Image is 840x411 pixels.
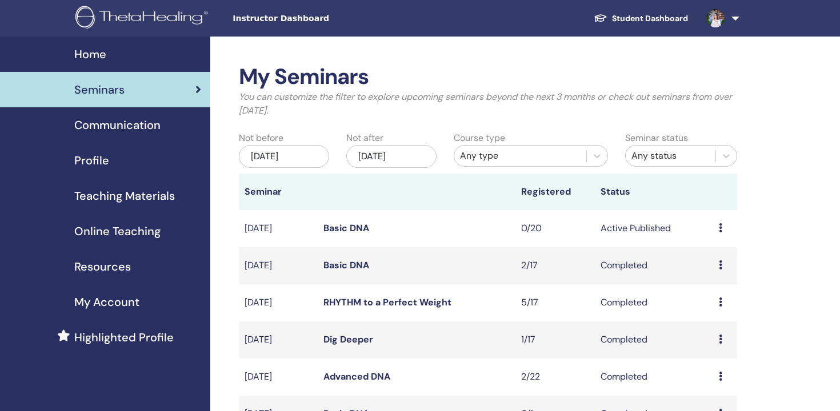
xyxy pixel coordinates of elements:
img: graduation-cap-white.svg [594,13,607,23]
td: [DATE] [239,210,318,247]
span: Teaching Materials [74,187,175,204]
td: Active Published [595,210,714,247]
th: Seminar [239,174,318,210]
td: 5/17 [515,284,594,321]
td: [DATE] [239,284,318,321]
th: Status [595,174,714,210]
label: Course type [454,131,505,145]
td: 2/17 [515,247,594,284]
span: My Account [74,293,139,311]
span: Resources [74,258,131,275]
img: default.jpg [706,9,725,27]
div: [DATE] [346,145,437,168]
h2: My Seminars [239,64,738,90]
span: Seminars [74,81,125,98]
a: RHYTHM to a Perfect Weight [323,296,451,308]
th: Registered [515,174,594,210]
td: Completed [595,321,714,358]
a: Advanced DNA [323,370,390,382]
td: [DATE] [239,358,318,396]
span: Highlighted Profile [74,329,174,346]
div: Any status [631,149,710,163]
a: Dig Deeper [323,333,373,345]
label: Not after [346,131,383,145]
span: Profile [74,152,109,169]
span: Communication [74,116,161,134]
td: [DATE] [239,247,318,284]
div: [DATE] [239,145,329,168]
img: logo.png [75,6,212,31]
label: Seminar status [625,131,688,145]
a: Student Dashboard [585,8,697,29]
td: 0/20 [515,210,594,247]
td: Completed [595,247,714,284]
span: Instructor Dashboard [233,13,404,25]
td: 2/22 [515,358,594,396]
a: Basic DNA [323,259,369,271]
td: Completed [595,284,714,321]
label: Not before [239,131,283,145]
td: [DATE] [239,321,318,358]
td: 1/17 [515,321,594,358]
a: Basic DNA [323,222,369,234]
span: Home [74,46,106,63]
span: Online Teaching [74,223,161,240]
div: Any type [460,149,581,163]
td: Completed [595,358,714,396]
p: You can customize the filter to explore upcoming seminars beyond the next 3 months or check out s... [239,90,738,118]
